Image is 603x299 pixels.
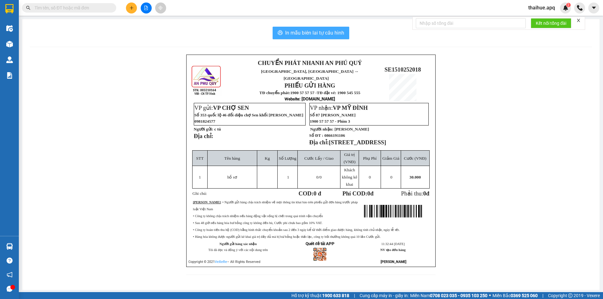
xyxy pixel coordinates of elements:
span: thaihue.apq [523,4,560,12]
button: plus [126,3,137,13]
strong: Người gửi hàng xác nhận [220,242,257,246]
span: 0 [369,175,371,179]
strong: : [DOMAIN_NAME] [285,96,335,101]
strong: Địa chỉ: [194,133,213,139]
span: Ghi chú: [193,191,207,196]
span: Cung cấp máy in - giấy in: [360,292,409,299]
img: warehouse-icon [6,243,13,250]
span: | [354,292,355,299]
span: Website [285,97,299,101]
span: caret-down [591,5,597,11]
span: VP gửi: [194,104,249,111]
span: đ [426,190,429,197]
span: [STREET_ADDRESS] [329,139,386,146]
strong: Người gửi: [194,127,213,131]
img: phone-icon [577,5,583,11]
img: warehouse-icon [6,56,13,63]
span: Tên hàng [224,156,240,161]
span: 0 [423,190,426,197]
span: 1 [199,175,201,179]
input: Nhập số tổng đài [416,18,526,28]
img: icon-new-feature [563,5,568,11]
span: search [26,6,30,10]
span: In mẫu biên lai tự cấu hình [285,29,344,37]
strong: TĐ chuyển phát: [259,90,290,95]
span: printer [278,30,283,36]
img: logo-vxr [5,4,14,13]
span: 1900 57 57 57 - Phím 3 [310,119,350,124]
span: Cước (VNĐ) [404,156,426,161]
span: SE1510252018 [384,66,421,73]
span: Kết nối tổng đài [536,20,566,27]
span: [GEOGRAPHIC_DATA], [GEOGRAPHIC_DATA] ↔ [GEOGRAPHIC_DATA] [261,69,359,81]
span: 0 [367,190,370,197]
button: printerIn mẫu biên lai tự cấu hình [273,27,349,39]
span: Miền Bắc [492,292,538,299]
span: 0 [390,175,393,179]
span: hồ sơ [227,175,237,179]
input: Tìm tên, số ĐT hoặc mã đơn [35,4,109,11]
span: aim [158,6,163,10]
strong: Phí COD: đ [342,190,373,197]
span: Cước Lấy / Giao [304,156,334,161]
span: Giá trị (VNĐ) [344,152,356,164]
span: • Hàng hóa không được người gửi kê khai giá trị đầy đủ mà bị hư hỏng hoặc thất lạc, công ty bồi t... [193,235,381,238]
span: VP MỸ ĐÌNH [333,104,368,111]
span: 1 [287,175,289,179]
strong: PHIẾU GỬI HÀNG [285,82,335,89]
img: logo [191,65,222,96]
img: logo [3,34,9,65]
span: file-add [144,6,148,10]
img: warehouse-icon [6,25,13,32]
strong: 0708 023 035 - 0935 103 250 [430,293,487,298]
span: plus [129,6,134,10]
span: Giảm Giá [382,156,399,161]
span: question-circle [7,258,13,264]
span: notification [7,272,13,278]
span: close [576,18,581,23]
span: Khách không kê khai [342,168,357,187]
span: [GEOGRAPHIC_DATA], [GEOGRAPHIC_DATA] ↔ [GEOGRAPHIC_DATA] [10,27,56,48]
span: 0866191106 [324,133,345,138]
span: STT [196,156,204,161]
span: 11:32:44 [DATE] [381,242,405,246]
span: • Sau 48 giờ nếu hàng hóa hư hỏng công ty không đền bù, Cước phí chưa bao gồm 10% VAT. [193,221,322,225]
span: Phải thu: [401,190,429,197]
span: Số 87 [PERSON_NAME] [310,113,356,117]
strong: CHUYỂN PHÁT NHANH AN PHÚ QUÝ [258,60,362,66]
span: 0 [316,175,318,179]
strong: Người nhận: [310,127,334,131]
strong: 1900 633 818 [322,293,349,298]
strong: 0369 525 060 [511,293,538,298]
span: Copyright © 2021 – All Rights Reserved [188,260,260,264]
span: 0981824577 [194,119,215,124]
span: VP CHỢ SEN [213,104,249,111]
span: Miền Nam [410,292,487,299]
strong: 1900 57 57 57 - [290,90,317,95]
strong: NV tạo đơn hàng [380,248,405,252]
span: ⚪️ [489,294,491,297]
strong: COD: [299,190,321,197]
span: [PERSON_NAME] [334,127,369,131]
span: • Công ty không chịu trách nhiệm nếu hàng động vật sống bị chết trong quá trình vận chuyển [193,214,323,218]
button: Kết nối tổng đài [531,18,571,28]
button: aim [155,3,166,13]
span: Kg [265,156,270,161]
span: c tú [214,127,221,131]
span: copyright [568,293,573,298]
strong: Quét để tải APP [306,241,334,246]
sup: 2 [566,3,571,7]
span: 30.000 [410,175,421,179]
span: Số Lượng [279,156,296,161]
span: VP nhận: [310,104,368,111]
span: | [542,292,543,299]
span: • Công ty hoàn tiền thu hộ (COD) bằng hình thức chuyển khoản sau 2 đến 3 ngày kể từ thời điểm gia... [193,228,399,232]
strong: Địa chỉ: [309,139,329,146]
img: warehouse-icon [6,41,13,47]
strong: TĐ đặt vé: 1900 545 555 [317,90,361,95]
span: Số 353 quốc lộ 46 đối diện chợ Sen khối [PERSON_NAME] [194,113,303,117]
span: Phụ Phí [363,156,377,161]
span: 0 đ [313,190,321,197]
span: Tôi đã đọc và đồng ý với các nội dung trên [208,248,268,252]
strong: CHUYỂN PHÁT NHANH AN PHÚ QUÝ [10,5,56,25]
